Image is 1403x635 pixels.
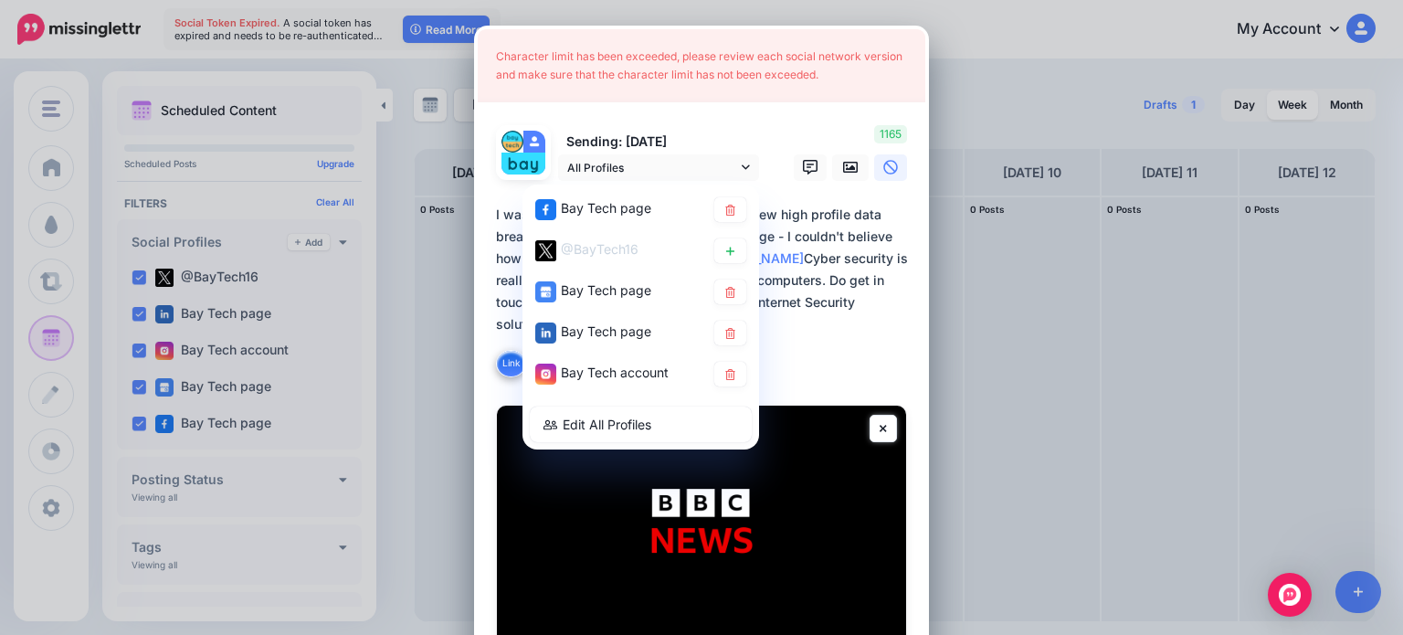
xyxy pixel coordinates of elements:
[501,153,545,196] img: 44745900_701444126905934_6355377895187152896_n-bsa133760.jpg
[535,280,556,302] img: google_business-square.png
[558,154,759,181] a: All Profiles
[874,125,907,143] span: 1165
[496,350,526,377] button: Link
[561,200,651,216] span: Bay Tech page
[535,198,556,219] img: facebook-square.png
[567,158,737,177] span: All Profiles
[1268,573,1312,617] div: Open Intercom Messenger
[501,131,523,153] img: 301645517_483429707124915_896100712906713217_n-bsa133610.png
[561,282,651,298] span: Bay Tech page
[561,323,651,339] span: Bay Tech page
[523,131,545,153] img: user_default_image.png
[535,363,556,384] img: instagram-square.png
[535,322,556,343] img: linkedin-square.png
[530,407,752,442] a: Edit All Profiles
[558,132,759,153] p: Sending: [DATE]
[561,365,669,380] span: Bay Tech account
[535,239,556,260] img: twitter-square.png
[496,204,916,335] div: I was having a look as I'd heard of quite a few high profile data breaches recently and came acro...
[478,29,925,102] div: Character limit has been exceeded, please review each social network version and make sure that t...
[561,241,638,257] span: @BayTech16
